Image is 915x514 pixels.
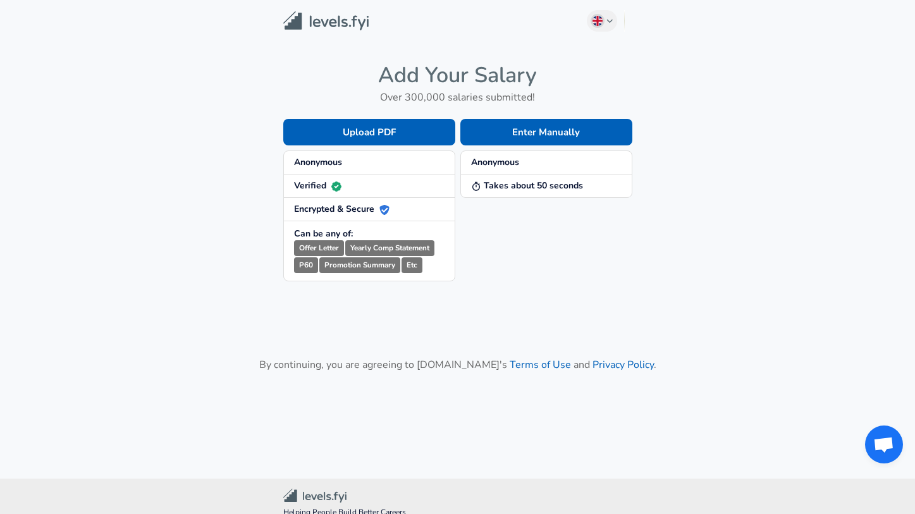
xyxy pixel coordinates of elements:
strong: Verified [294,180,341,192]
strong: Anonymous [471,156,519,168]
strong: Can be any of: [294,228,353,240]
div: Open chat [865,425,903,463]
small: Yearly Comp Statement [345,240,434,256]
h6: Over 300,000 salaries submitted! [283,89,632,106]
strong: Anonymous [294,156,342,168]
small: P60 [294,257,318,273]
button: English (UK) [587,10,617,32]
small: Offer Letter [294,240,344,256]
strong: Takes about 50 seconds [471,180,583,192]
a: Terms of Use [510,358,571,372]
img: English (UK) [593,16,603,26]
img: Levels.fyi [283,11,369,31]
a: Privacy Policy [593,358,654,372]
strong: Encrypted & Secure [294,203,390,215]
button: Enter Manually [460,119,632,145]
button: Upload PDF [283,119,455,145]
small: Promotion Summary [319,257,400,273]
h4: Add Your Salary [283,62,632,89]
img: Levels.fyi Community [283,489,347,503]
small: Etc [402,257,422,273]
